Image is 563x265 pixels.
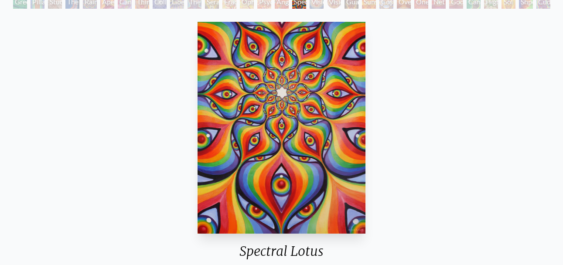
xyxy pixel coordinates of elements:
img: Spectral-Lotus-2007-Alex-Grey-watermarked.jpg [198,22,365,234]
